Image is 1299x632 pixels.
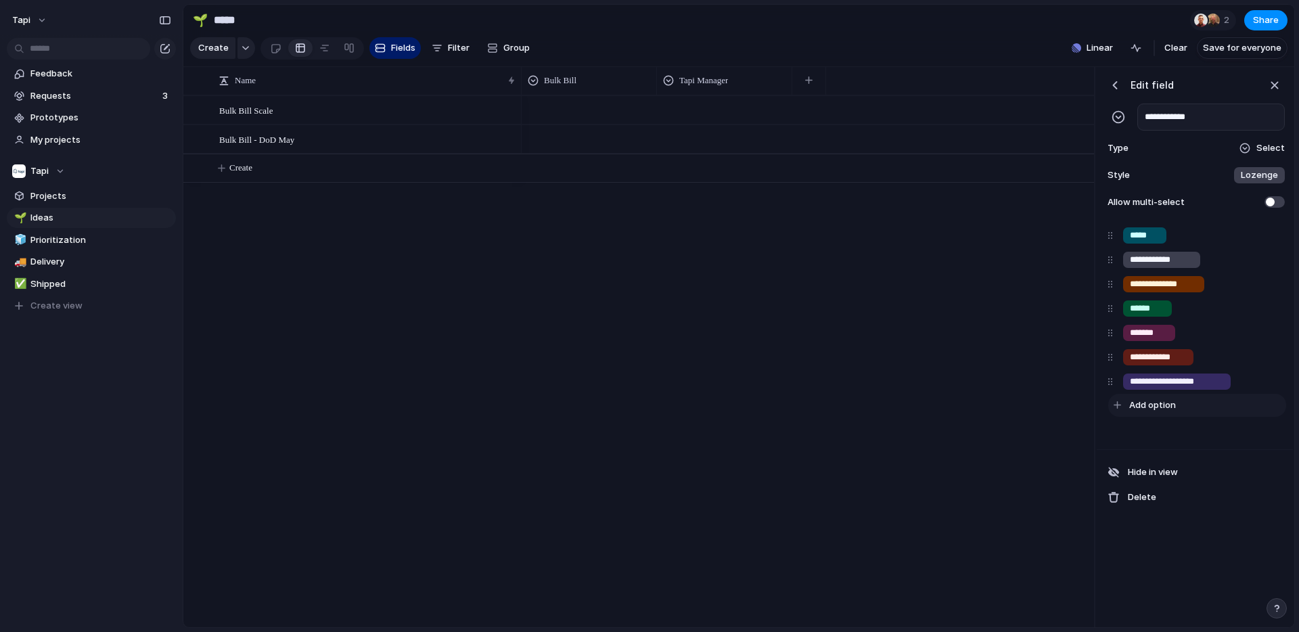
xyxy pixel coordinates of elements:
[1128,466,1178,479] span: Hide in view
[30,211,171,225] span: Ideas
[219,102,273,118] span: Bulk Bill Scale
[426,37,475,59] button: Filter
[1241,168,1278,182] span: Lozenge
[30,133,171,147] span: My projects
[7,64,176,84] a: Feedback
[448,41,470,55] span: Filter
[229,161,252,175] span: Create
[544,74,576,87] span: Bulk Bill
[30,233,171,247] span: Prioritization
[12,233,26,247] button: 🧊
[197,154,1115,182] button: Create
[193,11,208,29] div: 🌱
[1105,141,1135,155] span: Type
[7,252,176,272] a: 🚚Delivery
[1131,78,1174,92] h3: Edit field
[1159,37,1193,59] button: Clear
[1087,41,1113,55] span: Linear
[190,37,235,59] button: Create
[7,161,176,181] button: Tapi
[369,37,421,59] button: Fields
[7,296,176,316] button: Create view
[7,208,176,228] a: 🌱Ideas
[14,276,24,292] div: ✅
[1128,491,1156,504] span: Delete
[219,131,294,147] span: Bulk Bill - DoD May
[1164,41,1187,55] span: Clear
[1256,141,1285,155] span: Select
[14,210,24,226] div: 🌱
[1105,168,1135,182] span: Style
[7,186,176,206] a: Projects
[7,230,176,250] a: 🧊Prioritization
[7,130,176,150] a: My projects
[12,211,26,225] button: 🌱
[198,41,229,55] span: Create
[6,9,54,31] button: tapi
[189,9,211,31] button: 🌱
[1129,399,1176,412] span: Add option
[12,277,26,291] button: ✅
[12,255,26,269] button: 🚚
[14,232,24,248] div: 🧊
[679,74,728,87] span: Tapi Manager
[1102,461,1290,484] button: Hide in view
[391,41,415,55] span: Fields
[30,299,83,313] span: Create view
[1253,14,1279,27] span: Share
[30,164,49,178] span: Tapi
[7,274,176,294] a: ✅Shipped
[30,111,171,125] span: Prototypes
[1203,41,1281,55] span: Save for everyone
[30,67,171,81] span: Feedback
[7,108,176,128] a: Prototypes
[30,89,158,103] span: Requests
[1066,38,1118,58] button: Linear
[235,74,256,87] span: Name
[1105,196,1185,209] span: Allow multi-select
[30,189,171,203] span: Projects
[12,14,30,27] span: tapi
[30,255,171,269] span: Delivery
[480,37,537,59] button: Group
[1108,394,1286,417] button: Add option
[30,277,171,291] span: Shipped
[1244,10,1287,30] button: Share
[1197,37,1287,59] button: Save for everyone
[503,41,530,55] span: Group
[14,254,24,270] div: 🚚
[162,89,170,103] span: 3
[1102,486,1290,509] button: Delete
[7,86,176,106] a: Requests3
[1224,14,1233,27] span: 2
